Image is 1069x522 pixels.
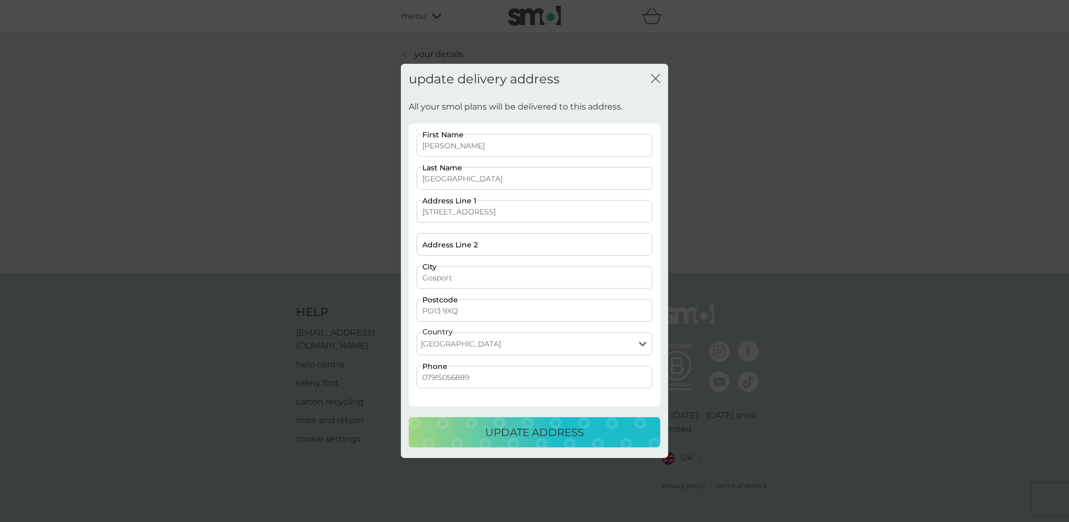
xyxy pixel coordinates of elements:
[409,417,660,448] button: update address
[651,74,660,85] button: close
[409,72,560,87] h2: update delivery address
[422,328,453,335] label: Country
[409,100,623,114] p: All your smol plans will be delivered to this address.
[485,424,584,441] p: update address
